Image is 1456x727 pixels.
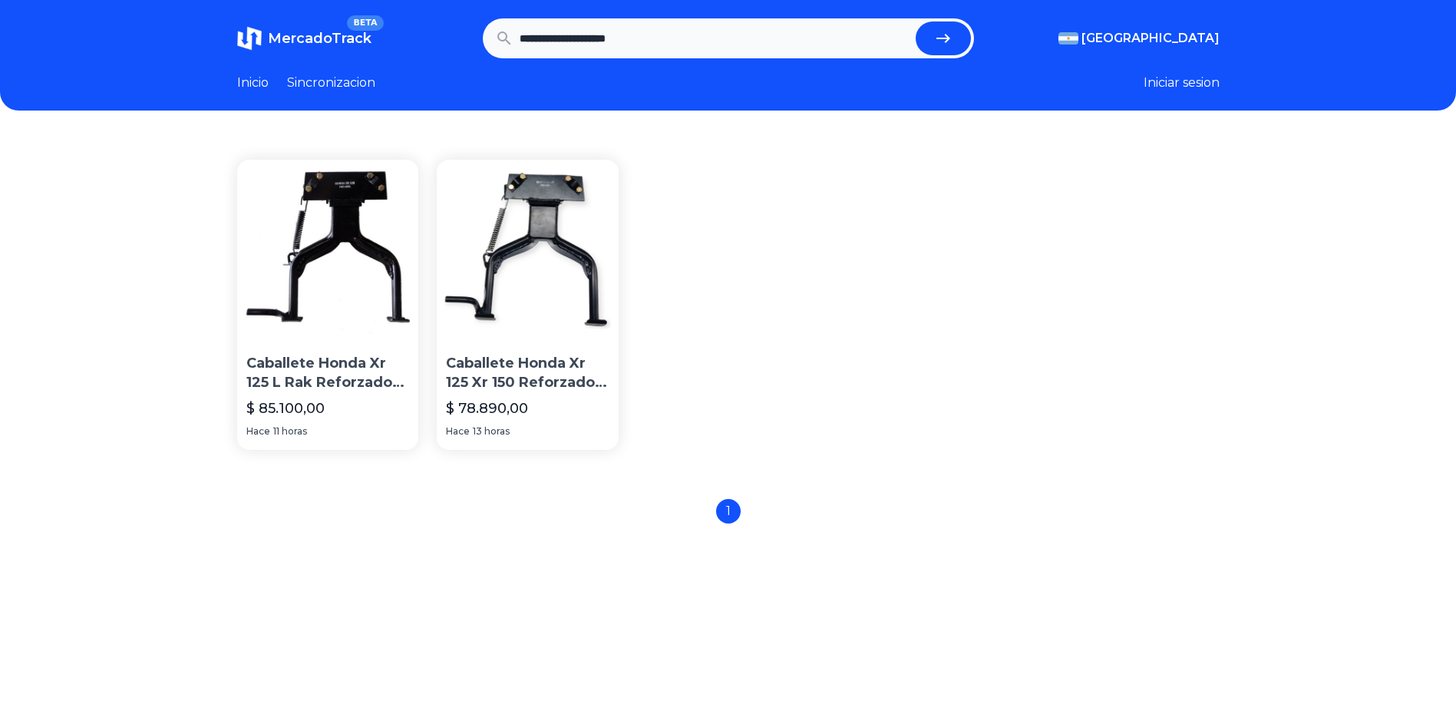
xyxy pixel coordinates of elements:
span: Hace [246,425,270,438]
p: Caballete Honda Xr 125 Xr 150 Reforzado Complet Mr [PERSON_NAME] [446,354,609,392]
span: 11 horas [273,425,307,438]
span: 13 horas [473,425,510,438]
p: Caballete Honda Xr 125 L Rak Reforzado Xr150 Solo Fas Motos [246,354,410,392]
a: Caballete Honda Xr 125 L Rak Reforzado Xr150 Solo Fas MotosCaballete Honda Xr 125 L Rak Reforzado... [237,160,419,450]
p: $ 85.100,00 [246,398,325,419]
span: [GEOGRAPHIC_DATA] [1081,29,1220,48]
span: Hace [446,425,470,438]
a: Inicio [237,74,269,92]
p: $ 78.890,00 [446,398,528,419]
span: MercadoTrack [268,30,371,47]
img: MercadoTrack [237,26,262,51]
button: [GEOGRAPHIC_DATA] [1058,29,1220,48]
button: Iniciar sesion [1144,74,1220,92]
img: Argentina [1058,32,1078,45]
a: Sincronizacion [287,74,375,92]
a: Caballete Honda Xr 125 Xr 150 Reforzado Complet Mr ItuzaingoCaballete Honda Xr 125 Xr 150 Reforza... [437,160,619,450]
img: Caballete Honda Xr 125 Xr 150 Reforzado Complet Mr Ituzaingo [437,160,619,342]
a: MercadoTrackBETA [237,26,371,51]
img: Caballete Honda Xr 125 L Rak Reforzado Xr150 Solo Fas Motos [237,160,419,342]
span: BETA [347,15,383,31]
